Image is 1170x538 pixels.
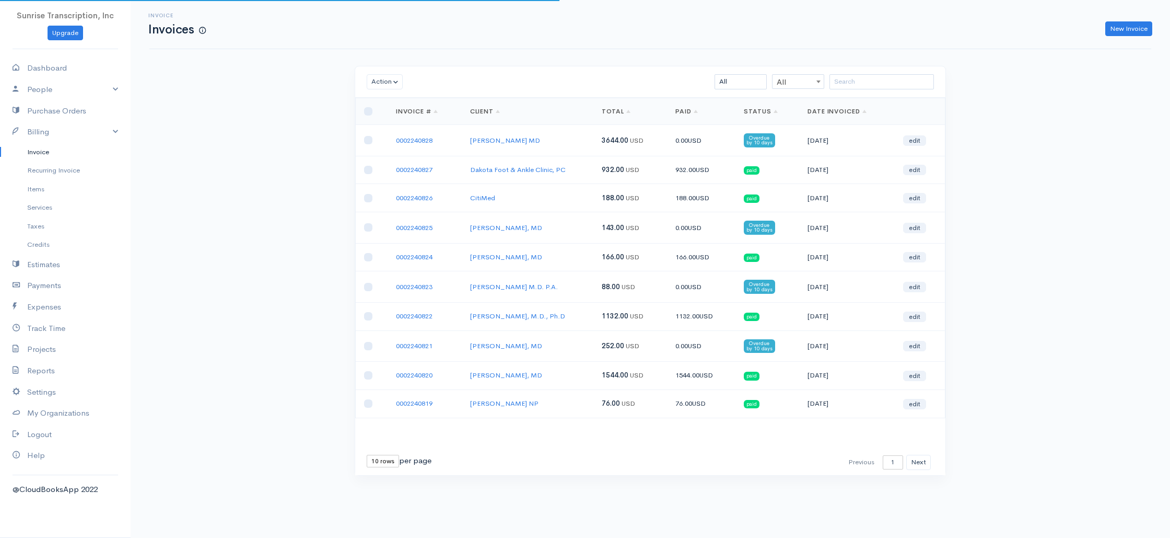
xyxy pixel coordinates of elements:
[17,10,114,20] span: Sunrise Transcription, Inc
[667,302,735,330] td: 1132.00
[696,165,709,174] span: USD
[667,125,735,156] td: 0.00
[696,253,709,261] span: USD
[470,312,565,320] a: [PERSON_NAME], M.D., Ph.D
[903,371,926,381] a: edit
[470,371,542,380] a: [PERSON_NAME], MD
[602,165,624,174] span: 932.00
[396,223,432,232] a: 0002240825
[699,312,713,320] span: USD
[903,312,926,322] a: edit
[688,341,701,350] span: USD
[744,221,775,234] span: Overdue by 10 days
[470,223,542,232] a: [PERSON_NAME], MD
[626,341,639,350] span: USD
[630,371,643,380] span: USD
[773,75,824,89] span: All
[602,107,631,116] a: Total
[799,125,895,156] td: [DATE]
[396,253,432,261] a: 0002240824
[744,107,778,116] a: Status
[396,193,432,202] a: 0002240826
[667,271,735,302] td: 0.00
[772,74,824,89] span: All
[799,361,895,390] td: [DATE]
[667,390,735,418] td: 76.00
[396,399,432,408] a: 0002240819
[470,107,500,116] a: Client
[692,399,706,408] span: USD
[903,341,926,351] a: edit
[602,193,624,202] span: 188.00
[799,271,895,302] td: [DATE]
[602,399,620,408] span: 76.00
[602,341,624,350] span: 252.00
[808,107,867,116] a: Date Invoiced
[744,313,759,321] span: paid
[602,371,628,380] span: 1544.00
[396,107,438,116] a: Invoice #
[667,212,735,243] td: 0.00
[626,223,639,232] span: USD
[799,302,895,330] td: [DATE]
[667,361,735,390] td: 1544.00
[667,156,735,184] td: 932.00
[903,399,926,409] a: edit
[602,312,628,320] span: 1132.00
[602,253,624,261] span: 166.00
[48,26,83,41] a: Upgrade
[396,341,432,350] a: 0002240821
[688,136,701,145] span: USD
[744,280,775,293] span: Overdue by 10 days
[396,136,432,145] a: 0002240828
[602,282,620,291] span: 88.00
[470,282,558,291] a: [PERSON_NAME] M.D. P.A.
[696,193,709,202] span: USD
[675,107,698,116] a: Paid
[903,223,926,233] a: edit
[799,243,895,271] td: [DATE]
[799,330,895,361] td: [DATE]
[799,390,895,418] td: [DATE]
[667,184,735,212] td: 188.00
[829,74,934,89] input: Search
[396,282,432,291] a: 0002240823
[470,165,566,174] a: Dakota Foot & Ankle Clinic, PC
[148,23,206,36] h1: Invoices
[799,212,895,243] td: [DATE]
[622,399,635,408] span: USD
[744,400,759,408] span: paid
[799,184,895,212] td: [DATE]
[148,13,206,18] h6: Invoice
[626,193,639,202] span: USD
[799,156,895,184] td: [DATE]
[367,455,431,467] div: per page
[622,282,635,291] span: USD
[688,282,701,291] span: USD
[630,312,643,320] span: USD
[367,74,403,89] button: Action
[744,339,775,353] span: Overdue by 10 days
[903,165,926,175] a: edit
[630,136,643,145] span: USD
[699,371,713,380] span: USD
[744,372,759,380] span: paid
[903,193,926,203] a: edit
[667,330,735,361] td: 0.00
[396,312,432,320] a: 0002240822
[1105,21,1152,37] a: New Invoice
[744,254,759,262] span: paid
[470,341,542,350] a: [PERSON_NAME], MD
[744,133,775,147] span: Overdue by 10 days
[602,223,624,232] span: 143.00
[13,484,118,496] div: @CloudBooksApp 2022
[903,135,926,146] a: edit
[470,136,540,145] a: [PERSON_NAME] MD
[744,166,759,175] span: paid
[602,136,628,145] span: 3644.00
[744,194,759,203] span: paid
[470,193,495,202] a: CitiMed
[688,223,701,232] span: USD
[667,243,735,271] td: 166.00
[903,252,926,262] a: edit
